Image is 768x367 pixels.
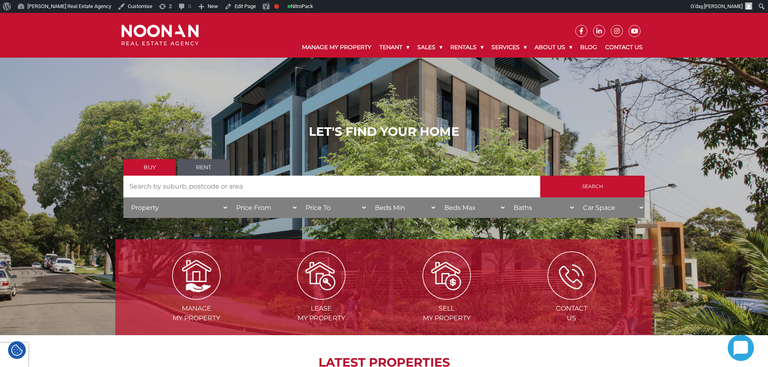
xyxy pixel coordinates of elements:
h1: LET'S FIND YOUR HOME [123,124,645,139]
a: Leasemy Property [260,271,383,322]
a: Tenant [375,37,413,58]
img: Noonan Real Estate Agency [121,25,199,46]
span: Sell my Property [385,304,508,323]
img: Sell my property [423,251,471,300]
span: Lease my Property [260,304,383,323]
a: Sales [413,37,446,58]
img: ICONS [547,251,596,300]
div: Focus keyphrase not set [274,4,279,9]
a: Buy [123,159,176,176]
div: Cookie Settings [8,341,26,359]
a: Blog [576,37,601,58]
input: Search by suburb, postcode or area [123,176,540,197]
input: Search [540,176,645,197]
a: Contact Us [601,37,647,58]
span: Contact Us [510,304,633,323]
a: Managemy Property [135,271,258,322]
a: Sellmy Property [385,271,508,322]
a: Rent [177,159,230,176]
a: About Us [531,37,576,58]
a: Rentals [446,37,487,58]
a: Services [487,37,531,58]
a: Manage My Property [298,37,375,58]
span: Manage my Property [135,304,258,323]
img: Manage my Property [172,251,221,300]
a: ContactUs [510,271,633,322]
img: Lease my property [297,251,345,300]
span: [PERSON_NAME] [704,3,743,9]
